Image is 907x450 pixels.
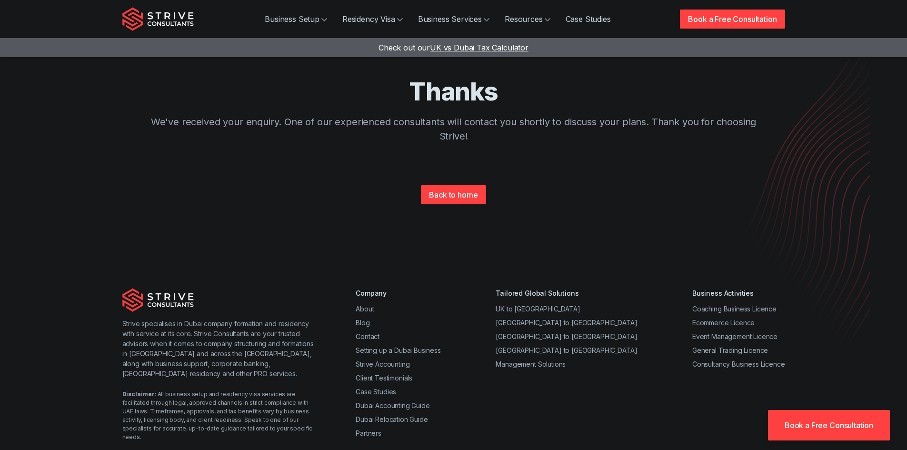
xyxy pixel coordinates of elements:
[410,10,497,29] a: Business Services
[379,43,528,52] a: Check out ourUK vs Dubai Tax Calculator
[692,319,755,327] a: Ecommerce Licence
[356,305,374,313] a: About
[356,360,409,368] a: Strive Accounting
[496,332,637,340] a: [GEOGRAPHIC_DATA] to [GEOGRAPHIC_DATA]
[122,390,155,398] strong: Disclaimer
[356,415,428,423] a: Dubai Relocation Guide
[122,288,194,312] img: Strive Consultants
[692,332,777,340] a: Event Management Licence
[497,10,558,29] a: Resources
[430,43,528,52] span: UK vs Dubai Tax Calculator
[496,288,637,298] div: Tailored Global Solutions
[692,288,785,298] div: Business Activities
[356,429,381,437] a: Partners
[768,410,890,440] a: Book a Free Consultation
[122,319,318,379] p: Strive specialises in Dubai company formation and residency with service at its core. Strive Cons...
[496,360,566,368] a: Management Solutions
[122,7,194,31] img: Strive Consultants
[149,76,758,107] h1: Thanks
[496,346,637,354] a: [GEOGRAPHIC_DATA] to [GEOGRAPHIC_DATA]
[122,390,318,441] div: : All business setup and residency visa services are facilitated through legal, approved channels...
[335,10,410,29] a: Residency Visa
[680,10,785,29] a: Book a Free Consultation
[692,346,768,354] a: General Trading Licence
[356,319,369,327] a: Blog
[692,305,777,313] a: Coaching Business Licence
[257,10,335,29] a: Business Setup
[421,185,486,204] a: Back to home
[149,115,758,143] p: We've received your enquiry. One of our experienced consultants will contact you shortly to discu...
[496,319,637,327] a: [GEOGRAPHIC_DATA] to [GEOGRAPHIC_DATA]
[356,374,412,382] a: Client Testimonials
[558,10,618,29] a: Case Studies
[356,288,441,298] div: Company
[496,305,580,313] a: UK to [GEOGRAPHIC_DATA]
[692,360,785,368] a: Consultancy Business Licence
[356,332,379,340] a: Contact
[356,388,396,396] a: Case Studies
[356,346,441,354] a: Setting up a Dubai Business
[356,401,429,410] a: Dubai Accounting Guide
